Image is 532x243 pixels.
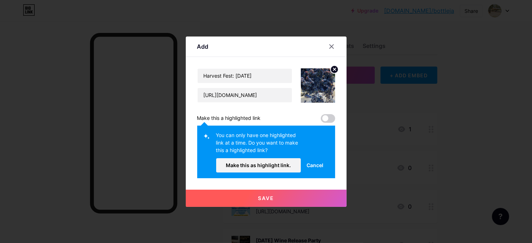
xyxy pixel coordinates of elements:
span: Make this as highlight link. [226,162,291,168]
button: Save [186,190,347,207]
div: Add [197,42,209,51]
input: URL [198,88,292,102]
span: Cancel [307,161,323,169]
button: Cancel [301,158,329,172]
span: Save [258,195,274,201]
input: Title [198,69,292,83]
img: link_thumbnail [301,68,335,103]
div: You can only have one highlighted link at a time. Do you want to make this a highlighted link? [216,131,301,158]
div: Make this a highlighted link [197,114,261,123]
button: Make this as highlight link. [216,158,301,172]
